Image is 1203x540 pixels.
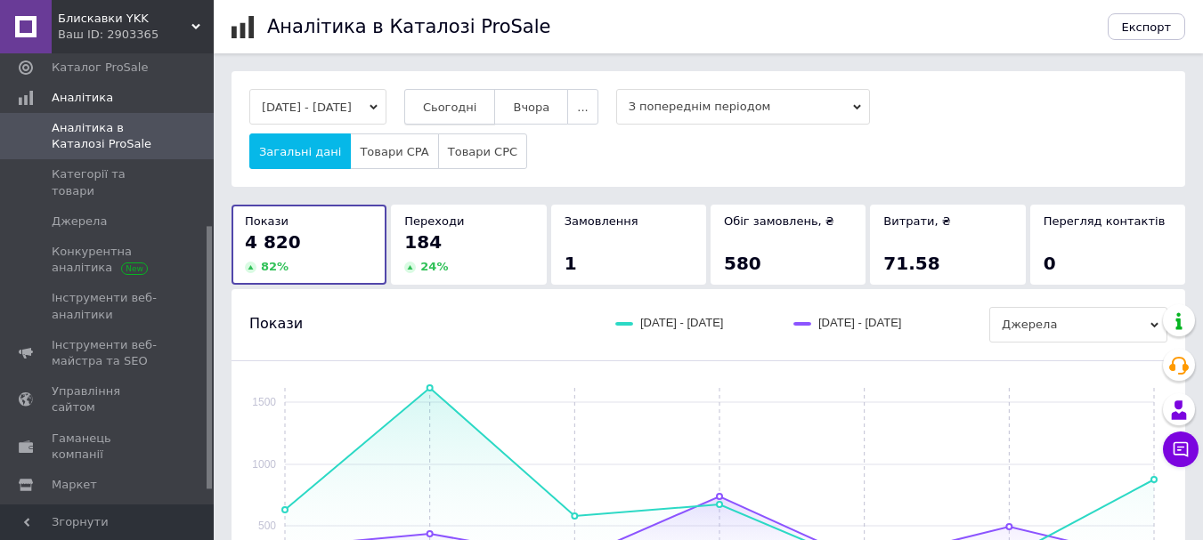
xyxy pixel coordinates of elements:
[249,133,351,169] button: Загальні дані
[245,231,301,253] span: 4 820
[423,101,477,114] span: Сьогодні
[52,90,113,106] span: Аналітика
[52,120,165,152] span: Аналітика в Каталозі ProSale
[448,145,517,158] span: Товари CPC
[52,337,165,369] span: Інструменти веб-майстра та SEO
[724,214,834,228] span: Обіг замовлень, ₴
[249,314,303,334] span: Покази
[616,89,870,125] span: З попереднім періодом
[565,253,577,274] span: 1
[258,520,276,532] text: 500
[494,89,568,125] button: Вчора
[259,145,341,158] span: Загальні дані
[252,458,276,471] text: 1000
[1044,253,1056,274] span: 0
[52,383,165,415] span: Управління сайтом
[567,89,597,125] button: ...
[420,260,448,273] span: 24 %
[404,89,496,125] button: Сьогодні
[52,477,97,493] span: Маркет
[404,231,442,253] span: 184
[58,27,214,43] div: Ваш ID: 2903365
[58,11,191,27] span: Блискавки YKK
[52,60,148,76] span: Каталог ProSale
[1044,214,1166,228] span: Перегляд контактів
[513,101,549,114] span: Вчора
[1163,431,1199,467] button: Чат з покупцем
[52,244,165,276] span: Конкурентна аналітика
[1122,20,1172,34] span: Експорт
[249,89,386,125] button: [DATE] - [DATE]
[52,166,165,198] span: Категорії та товари
[52,290,165,322] span: Інструменти веб-аналітики
[577,101,588,114] span: ...
[360,145,428,158] span: Товари CPA
[883,253,939,274] span: 71.58
[565,214,638,228] span: Замовлення
[883,214,951,228] span: Витрати, ₴
[261,260,289,273] span: 82 %
[350,133,438,169] button: Товари CPA
[1108,13,1186,40] button: Експорт
[245,214,289,228] span: Покази
[404,214,464,228] span: Переходи
[724,253,761,274] span: 580
[52,431,165,463] span: Гаманець компанії
[267,16,550,37] h1: Аналітика в Каталозі ProSale
[438,133,527,169] button: Товари CPC
[252,396,276,408] text: 1500
[989,307,1167,343] span: Джерела
[52,214,107,230] span: Джерела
